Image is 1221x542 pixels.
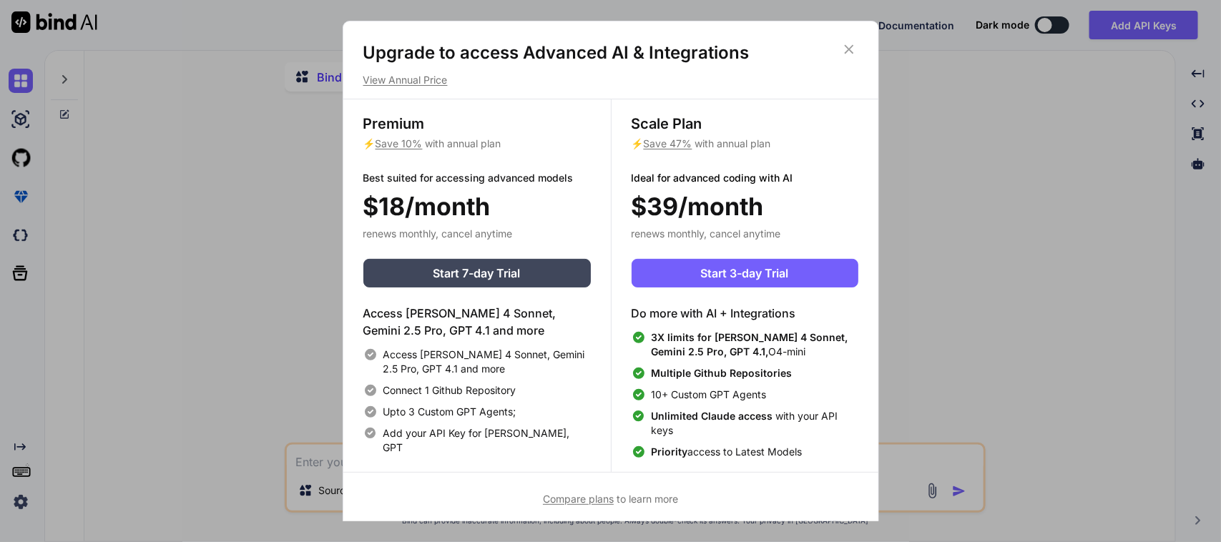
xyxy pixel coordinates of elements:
[376,137,423,149] span: Save 10%
[652,445,803,459] span: access to Latest Models
[363,137,591,151] p: ⚡ with annual plan
[632,259,858,287] button: Start 3-day Trial
[632,137,858,151] p: ⚡ with annual plan
[651,409,858,438] span: with your API keys
[652,445,688,458] span: Priority
[701,265,789,282] span: Start 3-day Trial
[644,137,692,149] span: Save 47%
[383,426,590,455] span: Add your API Key for [PERSON_NAME], GPT
[363,114,591,134] h3: Premium
[363,188,491,225] span: $18/month
[363,259,591,287] button: Start 7-day Trial
[363,171,591,185] p: Best suited for accessing advanced models
[543,493,614,505] span: Compare plans
[651,410,775,422] span: Unlimited Claude access
[632,171,858,185] p: Ideal for advanced coding with AI
[652,367,793,379] span: Multiple Github Repositories
[383,383,516,398] span: Connect 1 Github Repository
[543,493,678,505] span: to learn more
[652,388,767,402] span: 10+ Custom GPT Agents
[383,348,591,376] span: Access [PERSON_NAME] 4 Sonnet, Gemini 2.5 Pro, GPT 4.1 and more
[652,331,848,358] span: 3X limits for [PERSON_NAME] 4 Sonnet, Gemini 2.5 Pro, GPT 4.1,
[632,188,764,225] span: $39/month
[632,305,858,322] h4: Do more with AI + Integrations
[363,41,858,64] h1: Upgrade to access Advanced AI & Integrations
[383,405,516,419] span: Upto 3 Custom GPT Agents;
[632,227,781,240] span: renews monthly, cancel anytime
[652,330,858,359] span: O4-mini
[363,227,513,240] span: renews monthly, cancel anytime
[363,73,858,87] p: View Annual Price
[363,305,591,339] h4: Access [PERSON_NAME] 4 Sonnet, Gemini 2.5 Pro, GPT 4.1 and more
[632,114,858,134] h3: Scale Plan
[433,265,521,282] span: Start 7-day Trial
